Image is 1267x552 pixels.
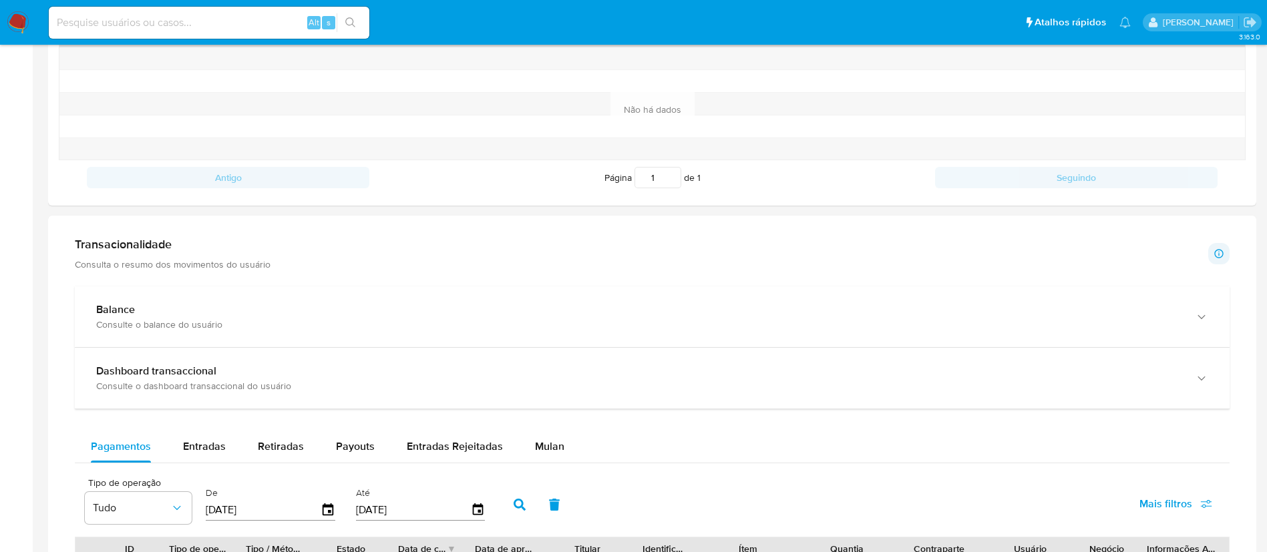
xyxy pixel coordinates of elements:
[1119,17,1131,28] a: Notificações
[1035,15,1106,29] span: Atalhos rápidos
[1163,16,1238,29] p: adriano.brito@mercadolivre.com
[697,171,701,184] span: 1
[309,16,319,29] span: Alt
[49,14,369,31] input: Pesquise usuários ou casos...
[1239,31,1260,42] span: 3.163.0
[337,13,364,32] button: search-icon
[87,167,369,188] button: Antigo
[604,167,701,188] span: Página de
[1243,15,1257,29] a: Sair
[935,167,1218,188] button: Seguindo
[327,16,331,29] span: s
